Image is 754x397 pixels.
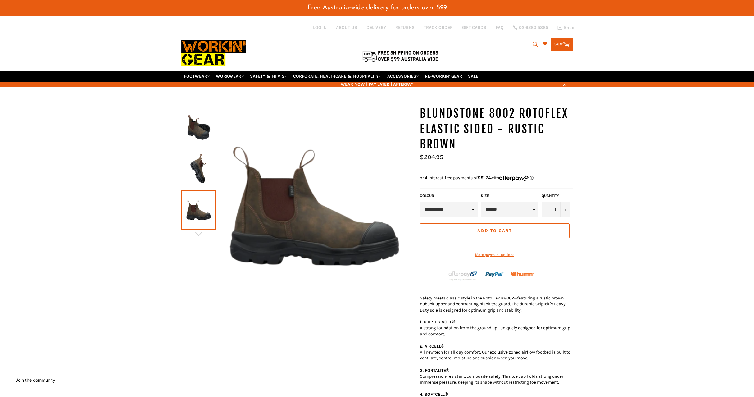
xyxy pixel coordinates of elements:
strong: 4. SOFTCELL® [420,392,448,397]
h1: BLUNDSTONE 8002 RotoFlex Elastic Sided - Rustic Brown [420,106,573,152]
div: 2. AIRCELL® [420,343,573,349]
a: ABOUT US [336,25,357,30]
strong: 1. GRIPTEK SOLE® [420,319,455,325]
img: Afterpay-Logo-on-dark-bg_large.png [448,270,478,281]
img: BLUNDSTONE 8002 RotoFlex Elastic Sided - Rustic Brown - Workin' Gear [184,110,213,144]
span: Safety meets classic style in the RotoFlex #8002—featuring a rustic brown nubuck upper and contra... [420,295,565,313]
a: FOOTWEAR [181,71,212,82]
img: Flat $9.95 shipping Australia wide [361,49,439,62]
button: Add to Cart [420,223,570,238]
img: BLUNDSTONE 8002 RotoFlex Elastic Sided - Rustic Brown - Workin' Gear [184,151,213,185]
a: GIFT CARDS [462,25,486,30]
span: $204.95 [420,153,443,161]
span: Add to Cart [477,228,512,233]
span: Email [564,25,576,30]
a: CORPORATE, HEALTHCARE & HOSPITALITY [291,71,384,82]
label: Quantity [542,193,570,198]
img: Workin Gear leaders in Workwear, Safety Boots, PPE, Uniforms. Australia's No.1 in Workwear [181,35,246,71]
a: RETURNS [395,25,415,30]
img: BLUNDSTONE 8002 RotoFlex Elastic Sided - Rustic Brown - Workin' Gear [216,106,414,307]
a: More payment options [420,252,570,258]
a: ACCESSORIES [385,71,421,82]
a: Log in [313,25,327,30]
span: Free Australia-wide delivery for orders over $99 [307,4,447,11]
a: SALE [466,71,481,82]
a: 02 6280 5885 [513,25,548,30]
img: paypal.png [485,265,504,284]
label: Size [481,193,538,198]
a: SAFETY & HI VIS [248,71,290,82]
p: Compression-resistant, composite safety. This toe cap holds strong under immense pressure, keepin... [420,373,573,386]
span: 02 6280 5885 [519,25,548,30]
a: RE-WORKIN' GEAR [422,71,465,82]
a: WORKWEAR [213,71,247,82]
button: Increase item quantity by one [560,202,570,217]
a: TRACK ORDER [424,25,453,30]
a: DELIVERY [366,25,386,30]
button: Reduce item quantity by one [542,202,551,217]
p: All new tech for all day comfort. Our exclusive zoned airflow footbed is built to ventilate, cont... [420,349,573,361]
strong: 2. AIRCELL® [420,344,444,349]
a: Email [557,25,576,30]
a: FAQ [496,25,504,30]
button: Join the community! [16,377,57,383]
p: A strong foundation from the ground up—uniquely designed for optimum grip and comfort. [420,319,573,337]
span: WEAR NOW | PAY LATER | AFTERPAY [181,81,573,87]
label: COLOUR [420,193,478,198]
div: 3. FORTALITE® [420,367,573,373]
strong: 3. FORTALITE® [420,368,449,373]
a: Cart [551,38,573,51]
img: Humm_core_logo_RGB-01_300x60px_small_195d8312-4386-4de7-b182-0ef9b6303a37.png [511,272,534,276]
